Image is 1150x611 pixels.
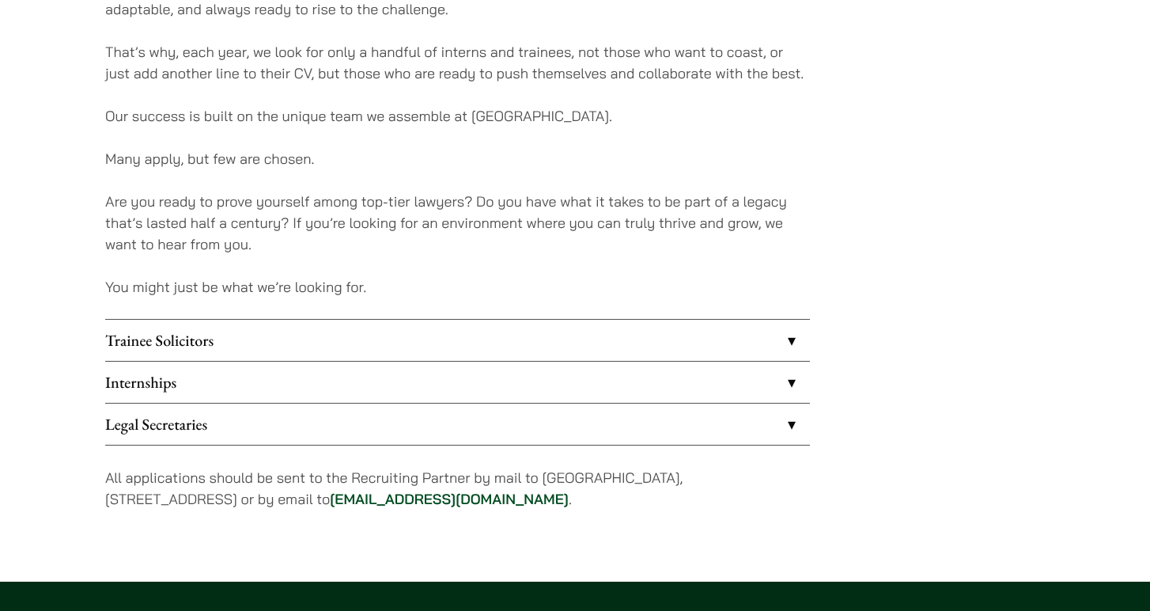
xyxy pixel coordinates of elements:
[105,276,810,298] p: You might just be what we’re looking for.
[105,320,810,361] a: Trainee Solicitors
[105,191,810,255] p: Are you ready to prove yourself among top-tier lawyers? Do you have what it takes to be part of a...
[105,362,810,403] a: Internships
[105,105,810,127] p: Our success is built on the unique team we assemble at [GEOGRAPHIC_DATA].
[330,490,569,508] a: [EMAIL_ADDRESS][DOMAIN_NAME]
[105,148,810,169] p: Many apply, but few are chosen.
[105,404,810,445] a: Legal Secretaries
[105,467,810,510] p: All applications should be sent to the Recruiting Partner by mail to [GEOGRAPHIC_DATA], [STREET_A...
[105,41,810,84] p: That’s why, each year, we look for only a handful of interns and trainees, not those who want to ...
